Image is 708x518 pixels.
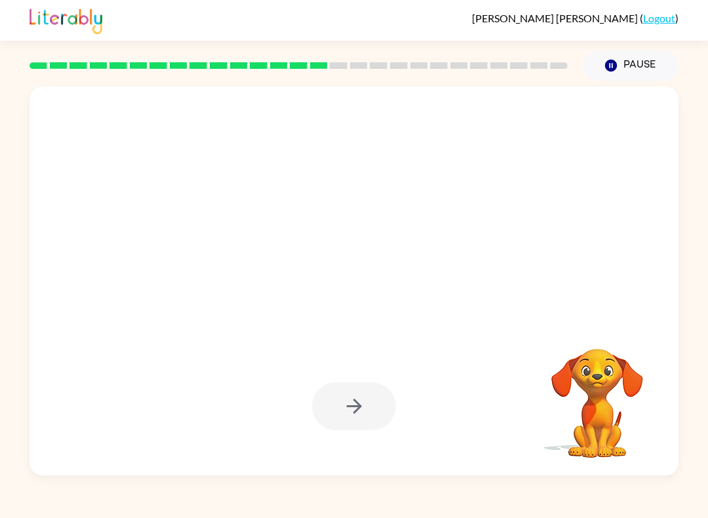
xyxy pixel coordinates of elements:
[29,5,102,34] img: Literably
[472,12,678,24] div: ( )
[643,12,675,24] a: Logout
[583,50,678,81] button: Pause
[532,329,663,460] video: Your browser must support playing .mp4 files to use Literably. Please try using another browser.
[472,12,640,24] span: [PERSON_NAME] [PERSON_NAME]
